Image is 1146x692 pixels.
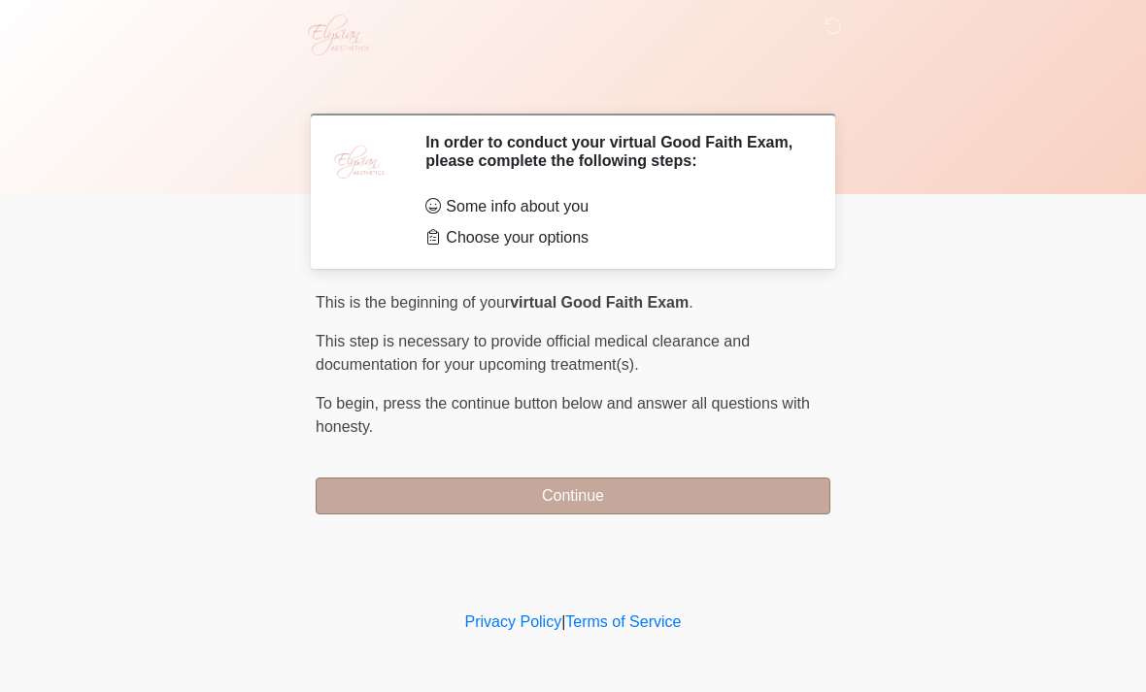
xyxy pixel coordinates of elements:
li: Choose your options [425,226,801,249]
h1: ‎ ‎ ‎ ‎ [301,70,845,106]
img: Elysian Aesthetics Logo [296,15,378,55]
li: Some info about you [425,195,801,218]
span: This step is necessary to provide official medical clearance and documentation for your upcoming ... [316,333,750,373]
span: To begin, [316,395,383,412]
span: press the continue button below and answer all questions with honesty. [316,395,810,435]
h2: In order to conduct your virtual Good Faith Exam, please complete the following steps: [425,133,801,170]
strong: virtual Good Faith Exam [510,294,689,311]
a: | [561,613,565,630]
button: Continue [316,478,830,514]
a: Terms of Service [565,613,681,630]
a: Privacy Policy [465,613,562,630]
span: This is the beginning of your [316,294,510,311]
span: . [689,294,692,311]
img: Agent Avatar [330,133,388,191]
